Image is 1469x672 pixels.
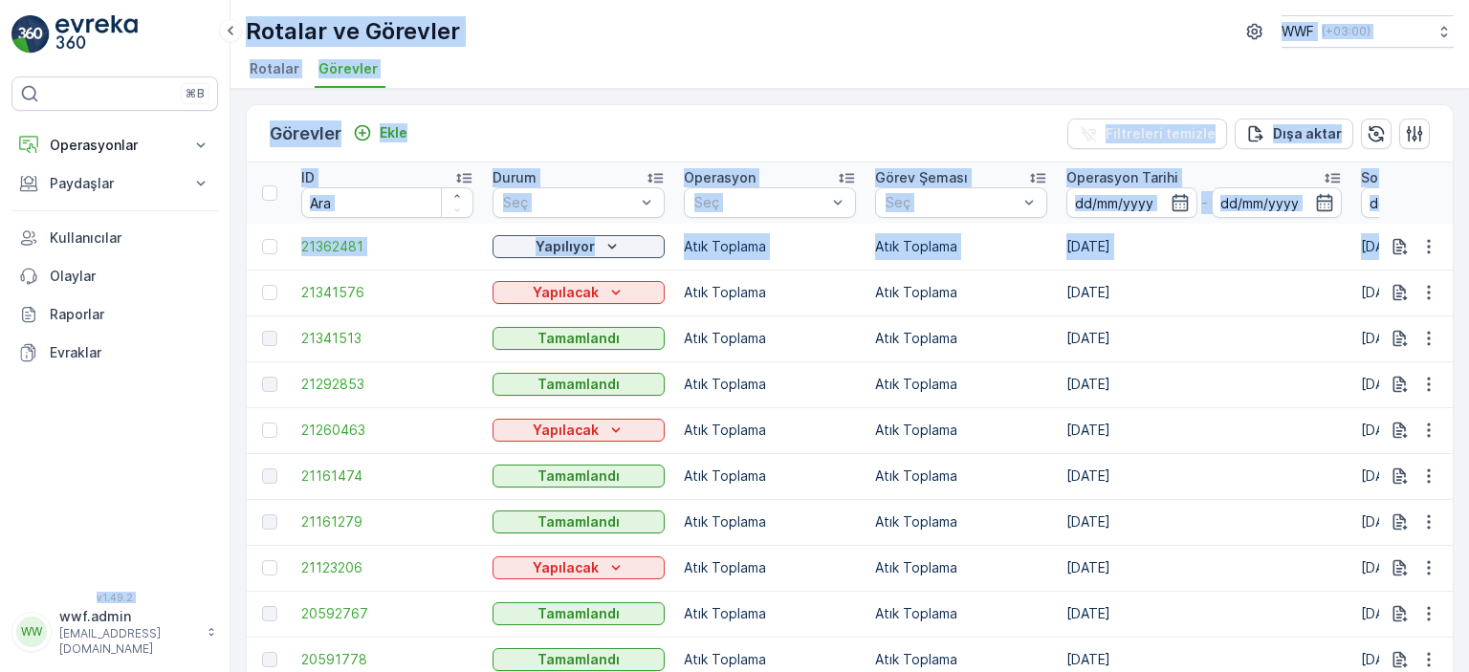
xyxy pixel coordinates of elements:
span: Görevler [318,59,378,78]
p: Ekle [380,123,407,142]
td: Atık Toplama [674,407,866,453]
p: Tamamlandı [537,604,620,623]
td: Atık Toplama [674,591,866,637]
p: Tamamlandı [537,375,620,394]
button: WWF(+03:00) [1282,15,1454,48]
p: Rotalar ve Görevler [246,16,460,47]
input: dd/mm/yyyy [1212,187,1343,218]
p: - [1201,191,1208,214]
div: Toggle Row Selected [262,560,277,575]
a: 20591778 [301,650,473,669]
button: Yapılacak [493,281,665,304]
td: Atık Toplama [866,224,1057,270]
button: Paydaşlar [11,164,218,203]
span: v 1.49.2 [11,592,218,603]
td: [DATE] [1057,591,1351,637]
td: Atık Toplama [866,453,1057,499]
p: Tamamlandı [537,329,620,348]
span: 21260463 [301,421,473,440]
td: Atık Toplama [866,499,1057,545]
p: Görev Şeması [875,168,968,187]
div: Toggle Row Selected [262,606,277,621]
td: [DATE] [1057,453,1351,499]
a: 21292853 [301,375,473,394]
p: Dışa aktar [1273,124,1342,143]
button: Operasyonlar [11,126,218,164]
td: Atık Toplama [866,315,1057,361]
div: Toggle Row Selected [262,468,277,484]
p: Operasyon [684,168,756,187]
a: Evraklar [11,334,218,372]
td: [DATE] [1057,545,1351,591]
a: 21362481 [301,237,473,256]
td: [DATE] [1057,224,1351,270]
button: Tamamlandı [493,602,665,625]
td: Atık Toplama [866,407,1057,453]
div: Toggle Row Selected [262,514,277,530]
button: Ekle [345,121,415,144]
a: 21123206 [301,558,473,577]
td: [DATE] [1057,315,1351,361]
p: [EMAIL_ADDRESS][DOMAIN_NAME] [59,626,197,657]
p: ⌘B [186,86,205,101]
p: Kullanıcılar [50,228,210,248]
p: Yapılacak [533,421,599,440]
p: Yapılacak [533,558,599,577]
td: Atık Toplama [674,545,866,591]
a: 21161474 [301,466,473,486]
div: Toggle Row Selected [262,652,277,667]
td: [DATE] [1057,361,1351,407]
input: dd/mm/yyyy [1066,187,1197,218]
td: [DATE] [1057,270,1351,315]
p: Evraklar [50,343,210,362]
p: Yapılacak [533,283,599,302]
img: logo_light-DOdMpM7g.png [55,15,138,54]
p: Operasyonlar [50,136,180,155]
div: WW [16,617,47,647]
button: Yapılacak [493,556,665,579]
p: Raporlar [50,305,210,324]
div: Toggle Row Selected [262,331,277,346]
div: Toggle Row Selected [262,285,277,300]
p: Seç [503,193,635,212]
div: Toggle Row Selected [262,423,277,438]
p: Tamamlandı [537,512,620,531]
p: WWF [1282,22,1314,41]
a: 21341513 [301,329,473,348]
span: 21341576 [301,283,473,302]
td: Atık Toplama [674,315,866,361]
a: 21161279 [301,512,473,531]
a: Olaylar [11,257,218,295]
button: Yapılıyor [493,235,665,258]
a: Kullanıcılar [11,219,218,257]
td: Atık Toplama [674,453,866,499]
td: Atık Toplama [674,270,866,315]
p: Son Tarih [1361,168,1422,187]
p: Olaylar [50,267,210,286]
img: logo [11,15,50,54]
td: Atık Toplama [674,499,866,545]
a: Raporlar [11,295,218,334]
p: Seç [694,193,826,212]
a: 20592767 [301,604,473,623]
td: Atık Toplama [866,545,1057,591]
button: Yapılacak [493,419,665,442]
td: Atık Toplama [866,270,1057,315]
p: Filtreleri temizle [1106,124,1216,143]
td: [DATE] [1057,499,1351,545]
p: ( +03:00 ) [1322,24,1370,39]
p: Yapılıyor [536,237,595,256]
button: Tamamlandı [493,327,665,350]
input: Ara [301,187,473,218]
button: Tamamlandı [493,510,665,533]
div: Toggle Row Selected [262,239,277,254]
button: Dışa aktar [1235,119,1353,149]
button: WWwwf.admin[EMAIL_ADDRESS][DOMAIN_NAME] [11,607,218,657]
